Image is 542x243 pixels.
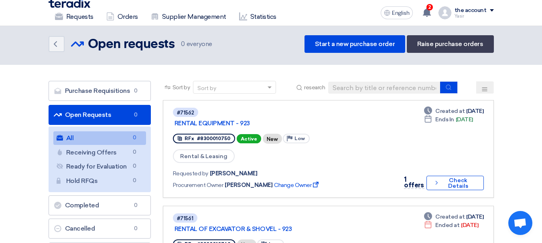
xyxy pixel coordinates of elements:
[435,116,454,123] font: Ends In
[173,84,190,91] font: Sort by
[250,13,276,20] font: Statistics
[294,136,305,141] font: Low
[197,85,216,92] font: Sort by
[466,213,483,220] font: [DATE]
[428,4,431,10] font: 2
[181,40,185,48] font: 0
[49,219,151,239] a: Cancelled0
[210,170,258,177] font: [PERSON_NAME]
[65,201,99,209] font: Completed
[404,176,424,189] font: 1 offers
[65,225,95,232] font: Cancelled
[241,136,257,142] font: Active
[180,153,227,160] font: Rental & Leasing
[438,6,451,19] img: profile_test.png
[435,213,465,220] font: Created at
[88,38,175,51] font: Open requests
[455,14,464,19] font: Yasir
[328,82,441,94] input: Search by title or reference number
[133,135,136,141] font: 0
[49,81,151,101] a: Purchase Requisitions0
[177,215,193,221] font: #71561
[233,8,283,26] a: Statistics
[133,177,136,183] font: 0
[66,149,117,156] font: Receiving Offers
[197,136,230,141] font: #8300010750
[381,6,413,19] button: English
[185,136,194,141] font: RFx
[435,222,459,229] font: Ended at
[175,120,375,127] a: RENTAL EQUIPMENT - 923
[173,170,208,177] font: Requested by
[162,13,226,20] font: Supplier Management
[175,225,292,233] font: RENTAL OF EXCAVATOR & SHOVEL - 923
[461,222,478,229] font: [DATE]
[66,177,98,185] font: Hold RFQs
[508,211,532,235] div: Open chat
[175,225,375,233] a: RENTAL OF EXCAVATOR & SHOVEL - 923
[133,163,136,169] font: 0
[435,108,465,114] font: Created at
[65,87,130,94] font: Purchase Requisitions
[49,8,100,26] a: Requests
[134,202,138,208] font: 0
[187,40,212,48] font: everyone
[466,108,483,114] font: [DATE]
[66,134,74,142] font: All
[66,163,127,170] font: Ready for Evaluation
[134,225,138,231] font: 0
[49,105,151,125] a: Open Requests0
[134,88,138,94] font: 0
[133,149,136,155] font: 0
[66,13,93,20] font: Requests
[315,40,395,48] font: Start a new purchase order
[267,136,278,142] font: New
[417,40,483,48] font: Raise purchase orders
[304,84,325,91] font: research
[118,13,138,20] font: Orders
[65,111,112,118] font: Open Requests
[177,110,194,116] font: #71562
[426,176,484,190] button: Check Details
[175,120,250,127] font: RENTAL EQUIPMENT - 923
[49,195,151,215] a: Completed0
[173,182,223,189] font: Procurement Owner
[448,177,468,189] font: Check Details
[100,8,144,26] a: Orders
[455,7,487,14] font: the account
[392,10,410,16] font: English
[225,182,272,189] font: [PERSON_NAME]
[144,8,233,26] a: Supplier Management
[407,35,494,53] a: Raise purchase orders
[456,116,473,123] font: [DATE]
[134,112,138,118] font: 0
[274,182,311,189] font: Change Owner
